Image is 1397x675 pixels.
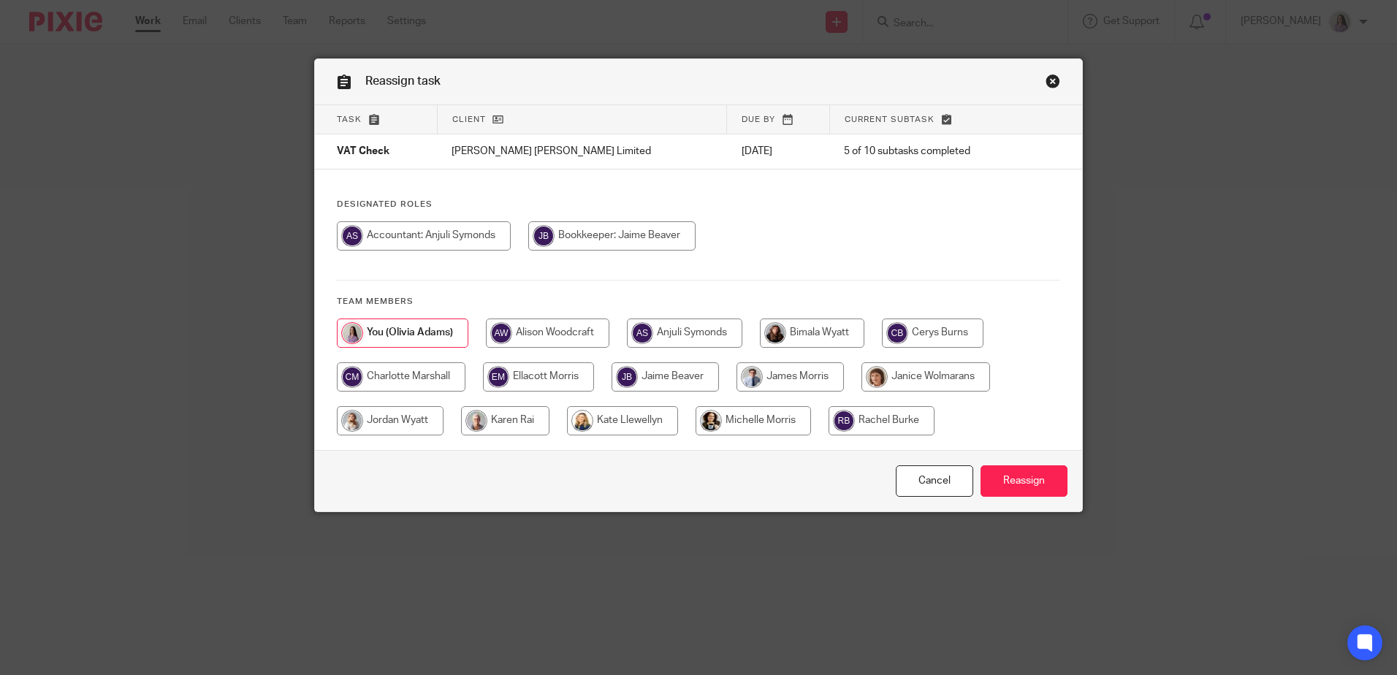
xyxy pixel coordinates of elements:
[452,144,712,159] p: [PERSON_NAME] [PERSON_NAME] Limited
[365,75,441,87] span: Reassign task
[337,115,362,123] span: Task
[337,147,389,157] span: VAT Check
[337,199,1060,210] h4: Designated Roles
[845,115,934,123] span: Current subtask
[452,115,486,123] span: Client
[981,465,1067,497] input: Reassign
[896,465,973,497] a: Close this dialog window
[742,115,775,123] span: Due by
[337,296,1060,308] h4: Team members
[742,144,815,159] p: [DATE]
[829,134,1027,169] td: 5 of 10 subtasks completed
[1046,74,1060,94] a: Close this dialog window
